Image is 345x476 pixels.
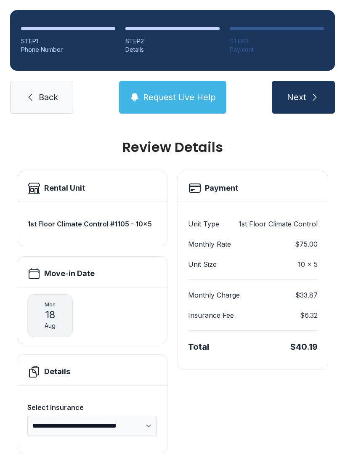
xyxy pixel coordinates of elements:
h2: Move-in Date [44,268,95,279]
div: Details [125,45,220,54]
span: Back [39,91,58,103]
dd: $6.32 [300,310,318,320]
div: STEP 3 [230,37,324,45]
select: Select Insurance [27,416,157,436]
dt: Insurance Fee [188,310,234,320]
dd: $75.00 [295,239,318,249]
div: $40.19 [290,341,318,353]
span: Next [287,91,306,103]
span: 18 [45,308,55,322]
div: Phone Number [21,45,115,54]
div: Select Insurance [27,402,157,412]
h1: Review Details [17,141,328,154]
dd: $33.87 [295,290,318,300]
dt: Unit Type [188,219,219,229]
h2: Payment [205,182,238,194]
span: Mon [45,301,56,308]
span: Aug [45,322,56,330]
dt: Unit Size [188,259,217,269]
dd: 1st Floor Climate Control [239,219,318,229]
dt: Monthly Rate [188,239,231,249]
div: STEP 2 [125,37,220,45]
h2: Details [44,366,70,378]
span: Request Live Help [143,91,216,103]
div: Payment [230,45,324,54]
dd: 10 x 5 [298,259,318,269]
h3: 1st Floor Climate Control #1105 - 10x5 [27,219,157,229]
div: STEP 1 [21,37,115,45]
div: Total [188,341,209,353]
dt: Monthly Charge [188,290,240,300]
h2: Rental Unit [44,182,85,194]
